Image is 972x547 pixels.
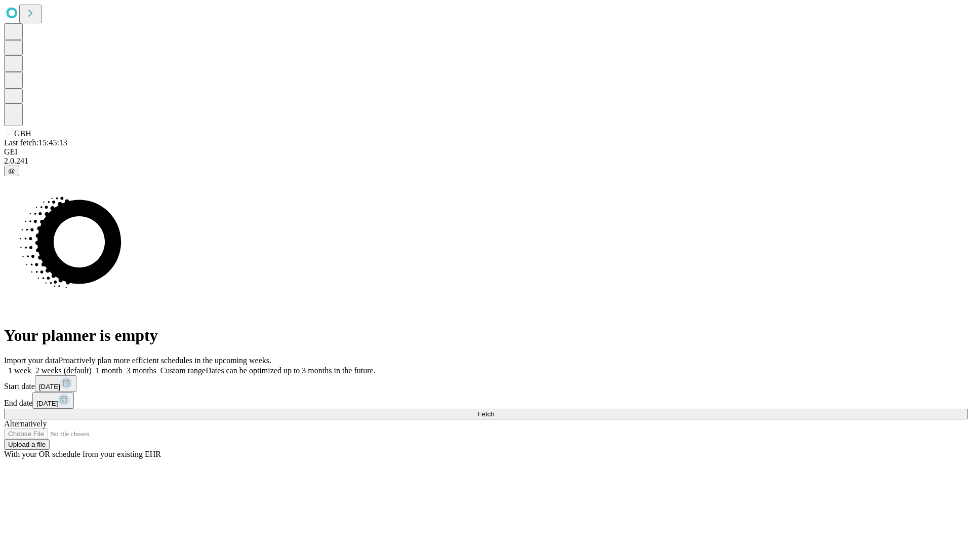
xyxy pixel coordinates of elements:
[4,450,161,458] span: With your OR schedule from your existing EHR
[35,375,76,392] button: [DATE]
[4,138,67,147] span: Last fetch: 15:45:13
[39,383,60,390] span: [DATE]
[4,439,50,450] button: Upload a file
[32,392,74,409] button: [DATE]
[160,366,206,375] span: Custom range
[14,129,31,138] span: GBH
[4,157,968,166] div: 2.0.241
[127,366,156,375] span: 3 months
[206,366,375,375] span: Dates can be optimized up to 3 months in the future.
[4,375,968,392] div: Start date
[36,400,58,407] span: [DATE]
[8,167,15,175] span: @
[4,409,968,419] button: Fetch
[4,392,968,409] div: End date
[4,147,968,157] div: GEI
[59,356,271,365] span: Proactively plan more efficient schedules in the upcoming weeks.
[4,326,968,345] h1: Your planner is empty
[477,410,494,418] span: Fetch
[8,366,31,375] span: 1 week
[35,366,92,375] span: 2 weeks (default)
[4,356,59,365] span: Import your data
[4,166,19,176] button: @
[96,366,123,375] span: 1 month
[4,419,47,428] span: Alternatively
